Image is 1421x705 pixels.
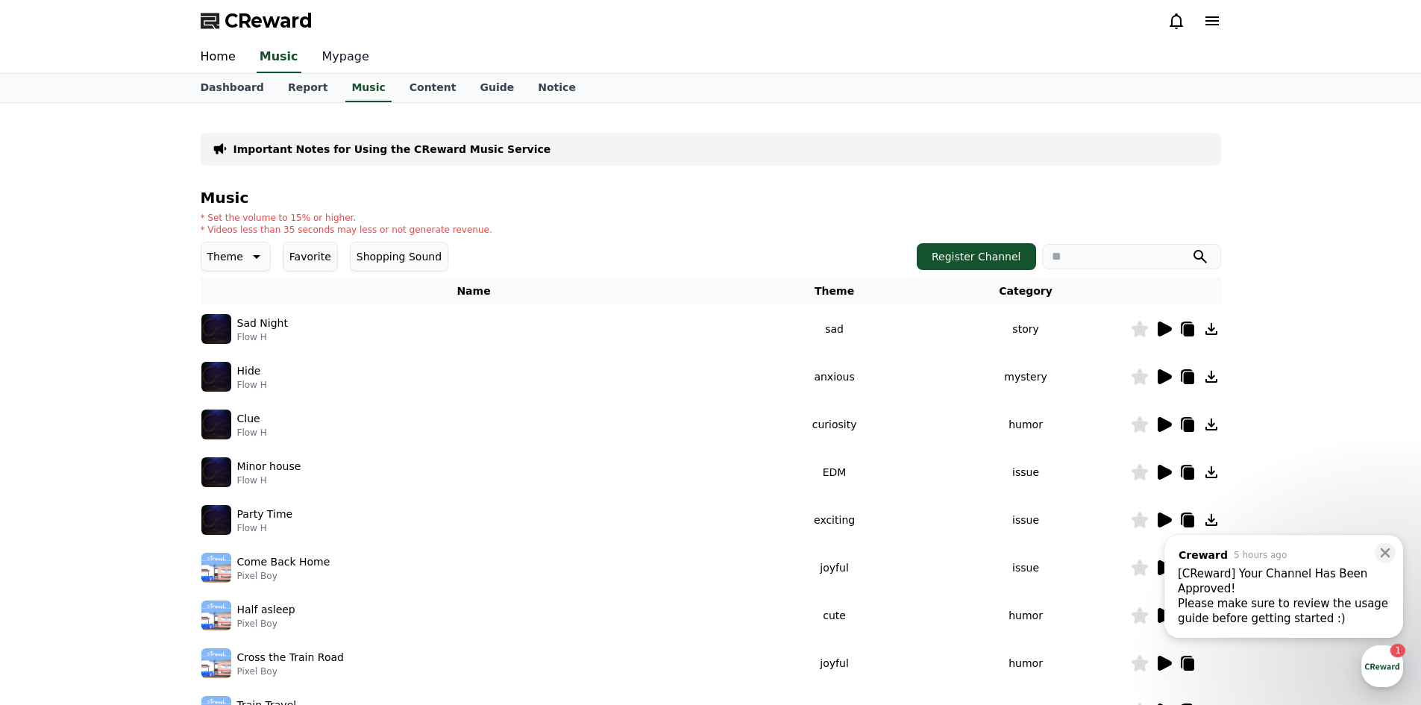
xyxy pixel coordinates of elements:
[237,427,267,439] p: Flow H
[276,74,340,102] a: Report
[345,74,391,102] a: Music
[747,448,922,496] td: EDM
[237,650,344,665] p: Cross the Train Road
[201,553,231,583] img: music
[237,459,301,474] p: Minor house
[201,189,1221,206] h4: Music
[201,224,492,236] p: * Videos less than 35 seconds may less or not generate revenue.
[237,665,344,677] p: Pixel Boy
[257,42,301,73] a: Music
[747,401,922,448] td: curiosity
[922,448,1130,496] td: issue
[192,473,286,510] a: Settings
[237,554,330,570] p: Come Back Home
[207,246,243,267] p: Theme
[747,544,922,592] td: joyful
[201,362,231,392] img: music
[237,331,288,343] p: Flow H
[38,495,64,507] span: Home
[201,648,231,678] img: music
[237,618,295,630] p: Pixel Boy
[201,242,271,272] button: Theme
[201,601,231,630] img: music
[237,570,330,582] p: Pixel Boy
[151,472,157,484] span: 1
[4,473,98,510] a: Home
[747,305,922,353] td: sad
[917,243,1036,270] button: Register Channel
[922,401,1130,448] td: humor
[237,602,295,618] p: Half asleep
[747,496,922,544] td: exciting
[237,507,293,522] p: Party Time
[124,496,168,508] span: Messages
[201,410,231,439] img: music
[922,639,1130,687] td: humor
[237,474,301,486] p: Flow H
[283,242,338,272] button: Favorite
[98,473,192,510] a: 1Messages
[922,496,1130,544] td: issue
[398,74,468,102] a: Content
[201,278,747,305] th: Name
[922,278,1130,305] th: Category
[225,9,313,33] span: CReward
[201,9,313,33] a: CReward
[747,639,922,687] td: joyful
[350,242,448,272] button: Shopping Sound
[237,379,267,391] p: Flow H
[221,495,257,507] span: Settings
[201,505,231,535] img: music
[189,42,248,73] a: Home
[237,522,293,534] p: Flow H
[237,411,260,427] p: Clue
[922,353,1130,401] td: mystery
[468,74,526,102] a: Guide
[747,592,922,639] td: cute
[237,316,288,331] p: Sad Night
[922,592,1130,639] td: humor
[922,544,1130,592] td: issue
[201,457,231,487] img: music
[201,212,492,224] p: * Set the volume to 15% or higher.
[189,74,276,102] a: Dashboard
[233,142,551,157] a: Important Notes for Using the CReward Music Service
[526,74,588,102] a: Notice
[201,314,231,344] img: music
[237,363,261,379] p: Hide
[747,353,922,401] td: anxious
[310,42,381,73] a: Mypage
[747,278,922,305] th: Theme
[922,305,1130,353] td: story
